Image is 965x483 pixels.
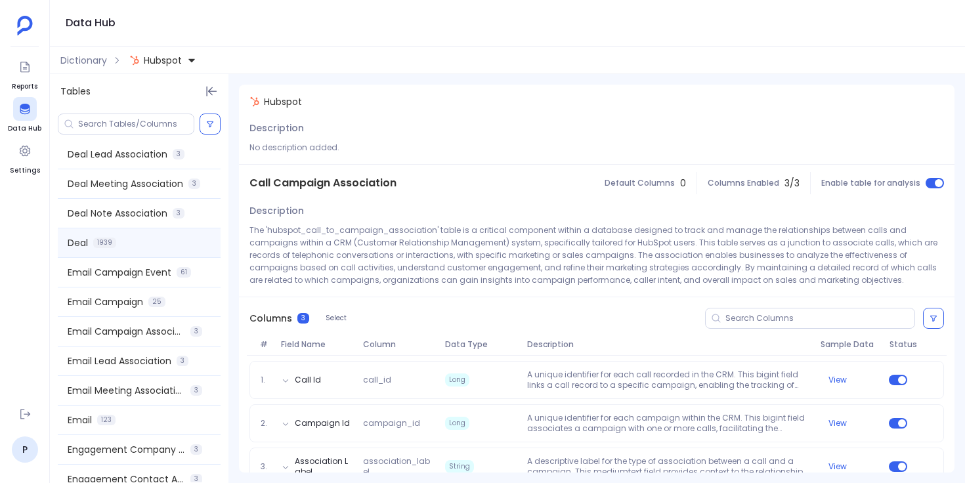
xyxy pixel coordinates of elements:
[60,54,107,67] span: Dictionary
[68,148,167,161] span: Deal Lead Association
[249,121,304,135] span: Description
[784,177,800,190] span: 3 / 3
[821,178,920,188] span: Enable table for analysis
[605,178,675,188] span: Default Columns
[884,339,912,350] span: Status
[249,96,260,107] img: hubspot.svg
[177,267,191,278] span: 61
[828,375,847,385] button: View
[68,413,92,427] span: Email
[522,339,816,350] span: Description
[66,14,116,32] h1: Data Hub
[358,418,440,429] span: campaign_id
[815,339,884,350] span: Sample Data
[445,417,469,430] span: Long
[202,82,221,100] button: Hide Tables
[97,415,116,425] span: 123
[68,443,185,456] span: Engagement Company Association
[522,456,815,477] p: A descriptive label for the type of association between a call and a campaign. This mediumtext fi...
[255,375,276,385] span: 1.
[249,141,944,154] p: No description added.
[177,356,188,366] span: 3
[127,50,199,71] button: Hubspot
[190,385,202,396] span: 3
[522,369,815,390] p: A unique identifier for each call recorded in the CRM. This bigint field links a call record to a...
[828,418,847,429] button: View
[249,312,292,325] span: Columns
[93,238,116,248] span: 1939
[276,339,358,350] span: Field Name
[12,81,37,92] span: Reports
[12,436,38,463] a: P
[188,178,200,189] span: 3
[295,418,350,429] button: Campaign Id
[129,55,140,66] img: hubspot.svg
[68,384,185,397] span: Email Meeting Association
[68,325,185,338] span: Email Campaign Association
[173,149,184,159] span: 3
[68,295,143,308] span: Email Campaign
[190,326,202,337] span: 3
[249,204,304,217] span: Description
[249,175,397,191] span: Call Campaign Association
[680,177,686,190] span: 0
[522,413,815,434] p: A unique identifier for each campaign within the CRM. This bigint field associates a campaign wit...
[144,54,182,67] span: Hubspot
[358,375,440,385] span: call_id
[708,178,779,188] span: Columns Enabled
[725,313,914,324] input: Search Columns
[8,123,41,134] span: Data Hub
[295,456,353,477] button: Association Label
[255,418,276,429] span: 2.
[10,165,40,176] span: Settings
[317,310,355,327] button: Select
[445,373,469,387] span: Long
[358,339,440,350] span: Column
[17,16,33,35] img: petavue logo
[78,119,194,129] input: Search Tables/Columns
[68,236,88,249] span: Deal
[68,207,167,220] span: Deal Note Association
[249,224,944,286] p: The 'hubspot_call_to_campaign_association' table is a critical component within a database design...
[297,313,309,324] span: 3
[68,266,171,279] span: Email Campaign Event
[445,460,474,473] span: String
[828,461,847,472] button: View
[12,55,37,92] a: Reports
[148,297,165,307] span: 25
[68,354,171,367] span: Email Lead Association
[50,74,228,108] div: Tables
[190,444,202,455] span: 3
[358,456,440,477] span: association_label
[68,177,183,190] span: Deal Meeting Association
[440,339,522,350] span: Data Type
[264,95,302,108] span: Hubspot
[8,97,41,134] a: Data Hub
[255,461,276,472] span: 3.
[10,139,40,176] a: Settings
[255,339,275,350] span: #
[173,208,184,219] span: 3
[295,375,321,385] button: Call Id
